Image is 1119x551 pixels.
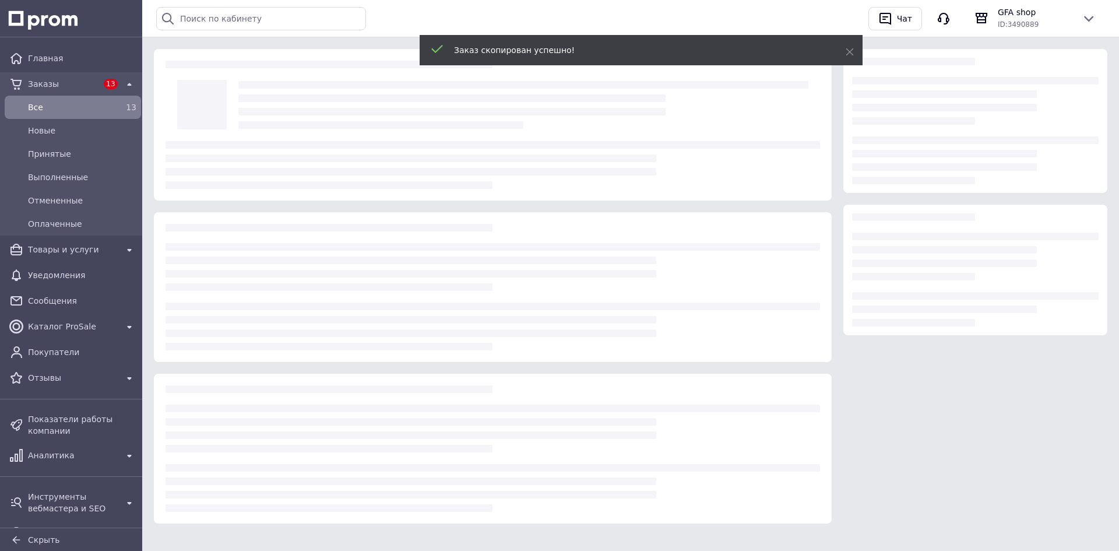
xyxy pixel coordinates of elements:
[104,79,117,89] span: 13
[28,244,118,255] span: Товары и услуги
[28,195,136,206] span: Отмененные
[28,52,136,64] span: Главная
[28,295,136,307] span: Сообщения
[156,7,366,30] input: Поиск по кабинету
[28,372,118,384] span: Отзывы
[998,20,1039,29] span: ID: 3490889
[868,7,922,30] button: Чат
[28,269,136,281] span: Уведомления
[895,10,914,27] div: Чат
[454,44,817,56] div: Заказ скопирован успешно!
[28,125,136,136] span: Новые
[28,321,118,332] span: Каталог ProSale
[28,148,136,160] span: Принятые
[28,78,99,90] span: Заказы
[126,103,136,112] span: 13
[28,101,113,113] span: Все
[28,218,136,230] span: Оплаченные
[28,171,136,183] span: Выполненные
[28,527,118,539] span: Управление сайтом
[998,6,1072,18] span: GFA shop
[28,346,136,358] span: Покупатели
[28,413,136,437] span: Показатели работы компании
[28,535,60,545] span: Скрыть
[28,450,118,461] span: Аналитика
[28,491,118,514] span: Инструменты вебмастера и SEO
